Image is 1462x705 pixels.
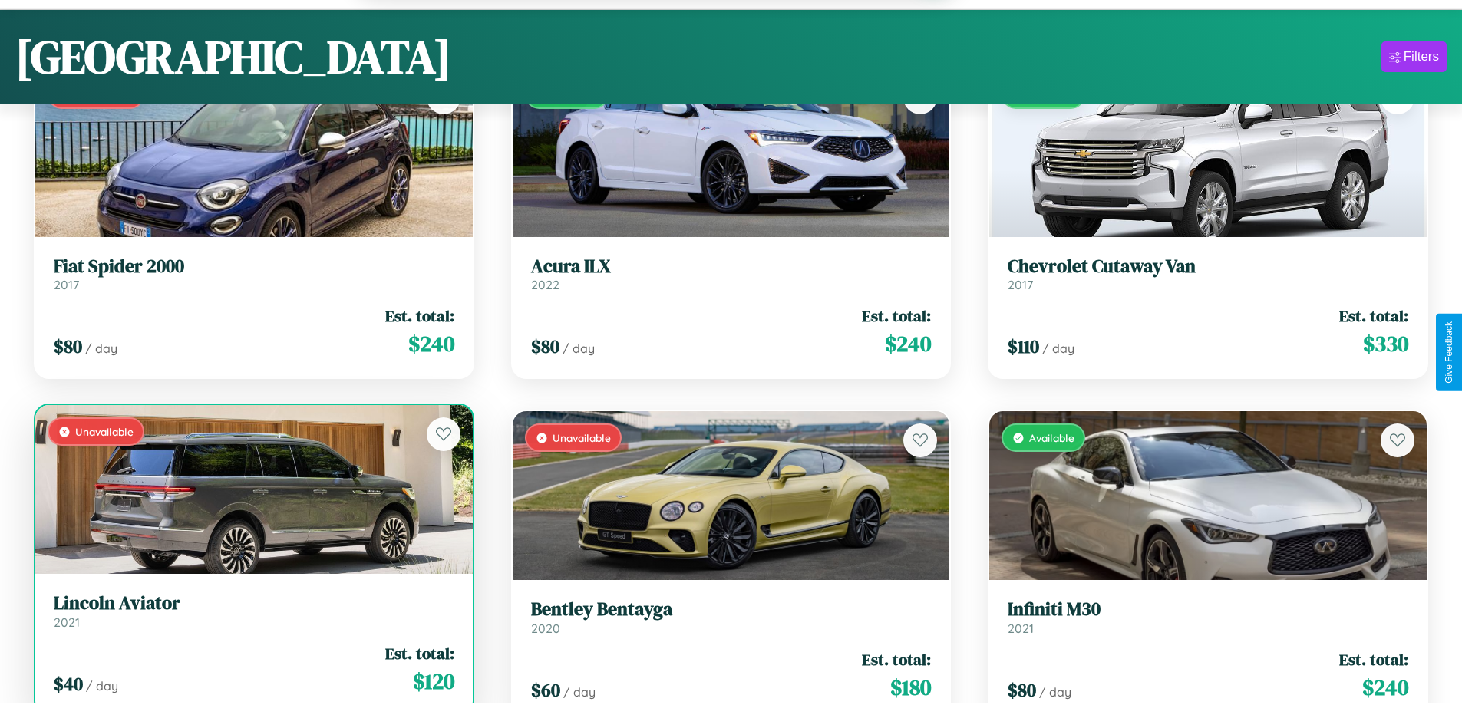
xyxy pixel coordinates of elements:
[563,341,595,356] span: / day
[54,592,454,614] h3: Lincoln Aviator
[862,648,931,670] span: Est. total:
[54,334,82,359] span: $ 80
[1008,598,1408,636] a: Infiniti M302021
[885,328,931,359] span: $ 240
[1029,431,1074,444] span: Available
[1008,598,1408,621] h3: Infiniti M30
[1008,277,1033,292] span: 2017
[1039,684,1071,700] span: / day
[531,598,932,636] a: Bentley Bentayga2020
[1339,648,1408,670] span: Est. total:
[15,25,451,88] h1: [GEOGRAPHIC_DATA]
[1008,677,1036,703] span: $ 80
[531,255,932,293] a: Acura ILX2022
[531,677,560,703] span: $ 60
[54,614,80,630] span: 2021
[85,341,117,356] span: / day
[1339,305,1408,327] span: Est. total:
[890,672,931,703] span: $ 180
[86,678,118,693] span: / day
[385,642,454,664] span: Est. total:
[54,277,79,292] span: 2017
[531,598,932,621] h3: Bentley Bentayga
[385,305,454,327] span: Est. total:
[408,328,454,359] span: $ 240
[553,431,611,444] span: Unavailable
[54,592,454,630] a: Lincoln Aviator2021
[531,277,559,292] span: 2022
[1362,672,1408,703] span: $ 240
[1008,255,1408,293] a: Chevrolet Cutaway Van2017
[413,666,454,697] span: $ 120
[531,334,559,359] span: $ 80
[54,255,454,293] a: Fiat Spider 20002017
[531,621,560,636] span: 2020
[1008,255,1408,278] h3: Chevrolet Cutaway Van
[1381,41,1447,72] button: Filters
[563,684,596,700] span: / day
[531,255,932,278] h3: Acura ILX
[862,305,931,327] span: Est. total:
[54,671,83,697] span: $ 40
[75,425,134,438] span: Unavailable
[1404,49,1439,64] div: Filters
[1008,621,1034,636] span: 2021
[1008,334,1039,359] span: $ 110
[1042,341,1074,356] span: / day
[1444,321,1454,384] div: Give Feedback
[54,255,454,278] h3: Fiat Spider 2000
[1363,328,1408,359] span: $ 330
